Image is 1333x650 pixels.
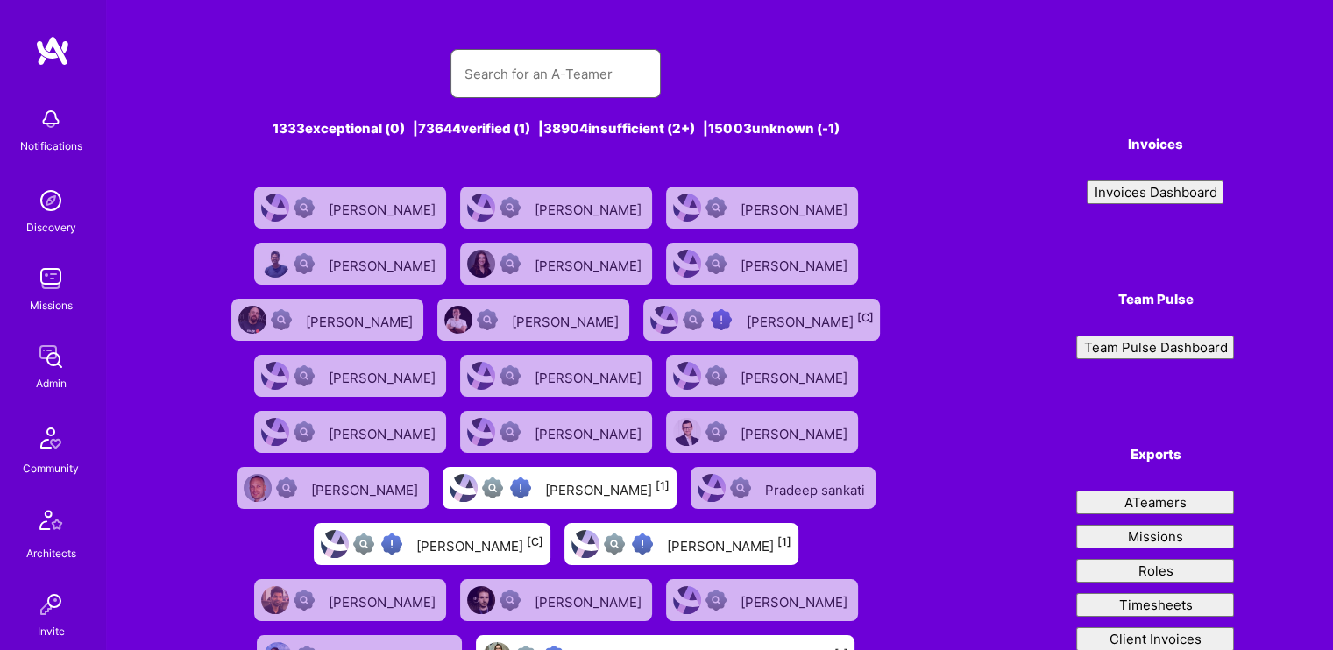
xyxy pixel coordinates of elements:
img: User Avatar [571,530,599,558]
a: User AvatarNot Scrubbed[PERSON_NAME] [224,292,430,348]
div: [PERSON_NAME] [741,364,851,387]
button: Missions [1076,525,1234,548]
div: Notifications [20,137,82,155]
a: User AvatarNot Scrubbed[PERSON_NAME] [453,348,659,404]
img: User Avatar [467,586,495,614]
img: Not Scrubbed [477,309,498,330]
img: Not Scrubbed [705,590,727,611]
img: Not Scrubbed [500,253,521,274]
h4: Invoices [1076,137,1234,152]
img: Not fully vetted [683,309,704,330]
img: Not Scrubbed [276,477,297,498]
div: [PERSON_NAME] [741,252,851,275]
img: Not Scrubbed [730,477,751,498]
img: Not Scrubbed [705,197,727,218]
img: Not Scrubbed [294,421,315,442]
img: Not fully vetted [604,533,625,555]
button: ATeamers [1076,491,1234,514]
button: Roles [1076,559,1234,583]
div: [PERSON_NAME] [535,420,645,443]
div: [PERSON_NAME] [545,477,670,499]
a: Invoices Dashboard [1076,180,1234,204]
a: User AvatarNot Scrubbed[PERSON_NAME] [453,404,659,460]
a: User AvatarNot Scrubbed[PERSON_NAME] [453,180,659,236]
div: [PERSON_NAME] [416,533,543,555]
img: User Avatar [444,306,472,334]
div: 1333 exceptional (0) | 73644 verified (1) | 38904 insufficient (2+) | 15003 unknown (-1) [205,119,908,138]
img: User Avatar [244,474,272,502]
img: User Avatar [673,586,701,614]
a: User AvatarNot Scrubbed[PERSON_NAME] [230,460,436,516]
a: User AvatarNot fully vettedHigh Potential User[PERSON_NAME][C] [636,292,887,348]
div: [PERSON_NAME] [306,308,416,331]
img: High Potential User [510,477,531,498]
img: User Avatar [673,194,701,222]
button: Timesheets [1076,593,1234,617]
img: Not Scrubbed [294,253,315,274]
img: User Avatar [650,306,678,334]
a: User AvatarNot Scrubbed[PERSON_NAME] [247,180,453,236]
img: Architects [30,502,72,544]
img: User Avatar [673,362,701,390]
button: Team Pulse Dashboard [1076,336,1234,359]
div: Invite [38,622,65,640]
h4: Team Pulse [1076,292,1234,307]
div: [PERSON_NAME] [329,589,439,611]
div: Missions [30,296,73,314]
img: Not fully vetted [353,533,374,555]
img: logo [35,35,70,67]
sup: [C] [527,535,543,548]
img: Not Scrubbed [500,590,521,611]
img: Community [30,417,72,459]
img: Not Scrubbed [500,197,521,218]
img: Not Scrubbed [500,365,521,386]
img: Not Scrubbed [294,365,315,386]
img: User Avatar [673,250,701,278]
a: User AvatarNot Scrubbed[PERSON_NAME] [430,292,636,348]
div: [PERSON_NAME] [741,420,851,443]
img: User Avatar [261,362,289,390]
a: User AvatarNot Scrubbed[PERSON_NAME] [659,572,865,628]
img: Not Scrubbed [500,421,521,442]
img: User Avatar [238,306,266,334]
div: [PERSON_NAME] [329,420,439,443]
img: User Avatar [321,530,349,558]
div: [PERSON_NAME] [311,477,422,499]
div: [PERSON_NAME] [329,252,439,275]
img: Not Scrubbed [294,590,315,611]
sup: [C] [856,311,873,324]
div: [PERSON_NAME] [746,308,873,331]
button: Invoices Dashboard [1087,180,1223,204]
img: Not Scrubbed [705,365,727,386]
div: Discovery [26,218,76,237]
img: admin teamwork [33,339,68,374]
img: User Avatar [698,474,726,502]
a: User AvatarNot fully vettedHigh Potential User[PERSON_NAME][1] [557,516,805,572]
a: User AvatarNot Scrubbed[PERSON_NAME] [247,404,453,460]
div: [PERSON_NAME] [535,364,645,387]
img: Not Scrubbed [271,309,292,330]
a: User AvatarNot fully vettedHigh Potential User[PERSON_NAME][1] [436,460,684,516]
a: User AvatarNot ScrubbedPradeep sankati [684,460,883,516]
div: Pradeep sankati [765,477,869,499]
div: [PERSON_NAME] [535,252,645,275]
img: User Avatar [673,418,701,446]
img: Not Scrubbed [705,421,727,442]
div: Admin [36,374,67,392]
img: teamwork [33,261,68,296]
img: discovery [33,183,68,218]
img: User Avatar [261,250,289,278]
div: [PERSON_NAME] [741,589,851,611]
a: User AvatarNot Scrubbed[PERSON_NAME] [247,348,453,404]
img: User Avatar [467,194,495,222]
img: User Avatar [261,194,289,222]
img: User Avatar [467,250,495,278]
a: User AvatarNot fully vettedHigh Potential User[PERSON_NAME][C] [307,516,557,572]
img: Invite [33,587,68,622]
img: Not Scrubbed [294,197,315,218]
sup: [1] [656,479,670,492]
a: User AvatarNot Scrubbed[PERSON_NAME] [453,236,659,292]
img: User Avatar [450,474,478,502]
a: User AvatarNot Scrubbed[PERSON_NAME] [659,404,865,460]
img: High Potential User [381,533,402,555]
